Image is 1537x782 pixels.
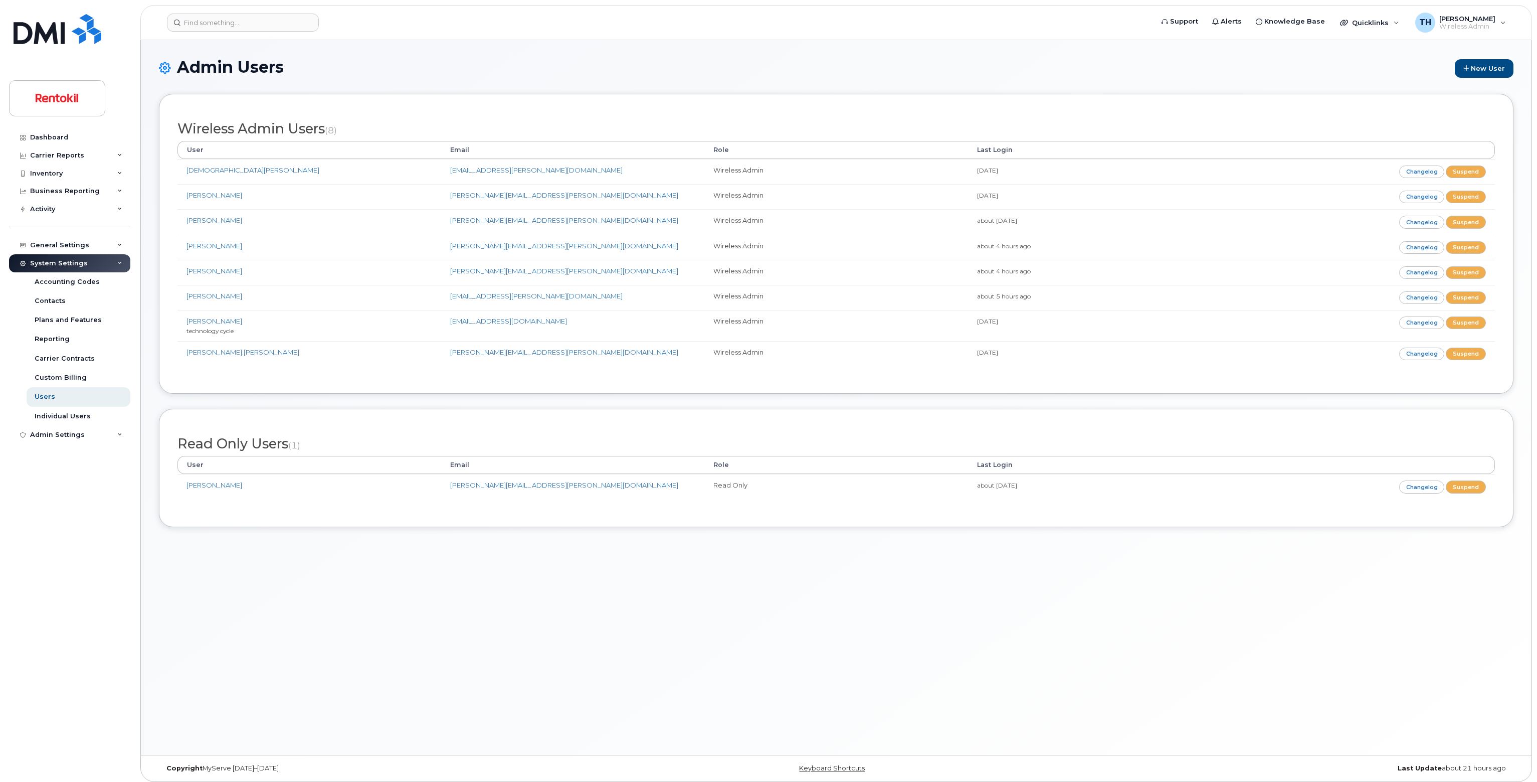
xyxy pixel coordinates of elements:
td: Wireless Admin [704,235,968,260]
a: Suspend [1446,266,1486,279]
a: Suspend [1446,216,1486,228]
small: [DATE] [977,349,998,356]
div: about 21 hours ago [1062,764,1513,772]
a: [PERSON_NAME][EMAIL_ADDRESS][PERSON_NAME][DOMAIN_NAME] [450,191,678,199]
td: Wireless Admin [704,310,968,341]
th: User [177,141,441,159]
a: Suspend [1446,348,1486,360]
a: [DEMOGRAPHIC_DATA][PERSON_NAME] [186,166,319,174]
a: [PERSON_NAME].[PERSON_NAME] [186,348,299,356]
a: Changelog [1399,481,1445,493]
a: Changelog [1399,266,1445,279]
a: Changelog [1399,191,1445,203]
td: Wireless Admin [704,341,968,366]
h1: Admin Users [159,58,1513,78]
a: Changelog [1399,348,1445,360]
a: Changelog [1399,291,1445,304]
a: Suspend [1446,241,1486,254]
small: about [DATE] [977,217,1017,224]
td: Wireless Admin [704,184,968,209]
a: Changelog [1399,241,1445,254]
th: Email [441,456,705,474]
a: [EMAIL_ADDRESS][DOMAIN_NAME] [450,317,567,325]
a: [PERSON_NAME] [186,292,242,300]
a: [PERSON_NAME][EMAIL_ADDRESS][PERSON_NAME][DOMAIN_NAME] [450,267,678,275]
th: Role [704,141,968,159]
td: Read Only [704,474,968,499]
a: Suspend [1446,291,1486,304]
a: [PERSON_NAME][EMAIL_ADDRESS][PERSON_NAME][DOMAIN_NAME] [450,481,678,489]
a: [PERSON_NAME] [186,242,242,250]
small: about 4 hours ago [977,267,1031,275]
a: Changelog [1399,166,1445,178]
small: [DATE] [977,318,998,325]
small: [DATE] [977,192,998,199]
th: User [177,456,441,474]
td: Wireless Admin [704,159,968,184]
strong: Copyright [166,764,203,772]
td: Wireless Admin [704,209,968,234]
a: [PERSON_NAME][EMAIL_ADDRESS][PERSON_NAME][DOMAIN_NAME] [450,242,678,250]
a: [PERSON_NAME] [186,317,242,325]
a: [PERSON_NAME][EMAIL_ADDRESS][PERSON_NAME][DOMAIN_NAME] [450,348,678,356]
a: [PERSON_NAME][EMAIL_ADDRESS][PERSON_NAME][DOMAIN_NAME] [450,216,678,224]
a: Suspend [1446,166,1486,178]
th: Last Login [968,141,1232,159]
a: Suspend [1446,481,1486,493]
small: (1) [288,440,300,450]
h2: Wireless Admin Users [177,121,1495,136]
a: [PERSON_NAME] [186,267,242,275]
small: about 4 hours ago [977,242,1031,250]
small: (8) [325,125,337,135]
h2: Read Only Users [177,436,1495,451]
a: Changelog [1399,317,1445,329]
a: Suspend [1446,191,1486,203]
a: New User [1455,59,1513,78]
th: Role [704,456,968,474]
small: about 5 hours ago [977,292,1031,300]
a: [PERSON_NAME] [186,481,242,489]
th: Email [441,141,705,159]
a: [PERSON_NAME] [186,191,242,199]
small: [DATE] [977,167,998,174]
a: [EMAIL_ADDRESS][PERSON_NAME][DOMAIN_NAME] [450,166,623,174]
td: Wireless Admin [704,260,968,285]
a: Keyboard Shortcuts [799,764,865,772]
strong: Last Update [1398,764,1442,772]
th: Last Login [968,456,1232,474]
small: technology cycle [186,327,234,335]
small: about [DATE] [977,482,1017,489]
td: Wireless Admin [704,285,968,310]
a: [PERSON_NAME] [186,216,242,224]
div: MyServe [DATE]–[DATE] [159,764,611,772]
a: Changelog [1399,216,1445,228]
a: Suspend [1446,317,1486,329]
a: [EMAIL_ADDRESS][PERSON_NAME][DOMAIN_NAME] [450,292,623,300]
